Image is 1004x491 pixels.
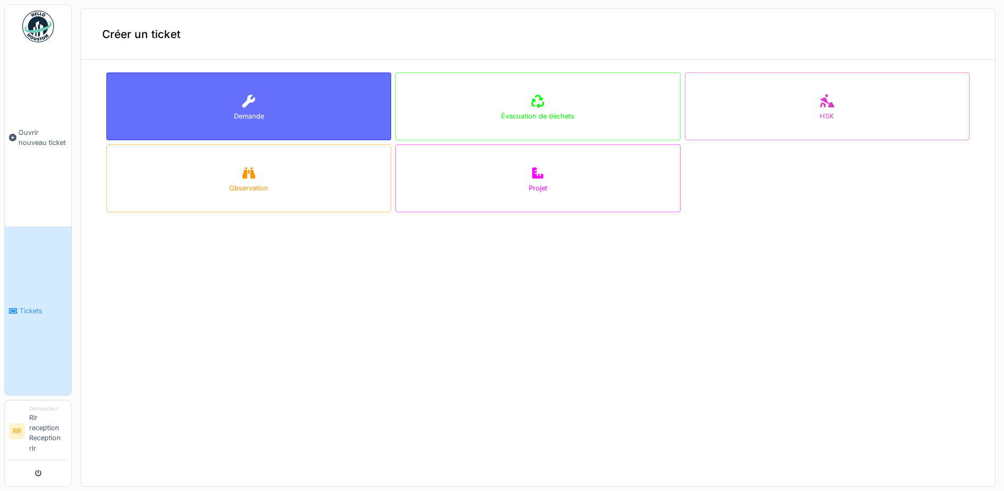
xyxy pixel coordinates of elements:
div: Créer un ticket [81,9,995,60]
div: Évacuation de déchets [501,111,574,121]
img: Badge_color-CXgf-gQk.svg [22,11,54,42]
a: Tickets [5,226,71,395]
a: Ouvrir nouveau ticket [5,48,71,226]
span: Tickets [20,306,67,316]
li: Rlr reception Reception rlr [29,405,67,458]
div: HSK [820,111,834,121]
div: Demande [234,111,264,121]
span: Ouvrir nouveau ticket [19,128,67,148]
div: Observation [229,183,268,193]
a: RR DemandeurRlr reception Reception rlr [9,405,67,460]
li: RR [9,423,25,439]
div: Projet [529,183,547,193]
div: Demandeur [29,405,67,413]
